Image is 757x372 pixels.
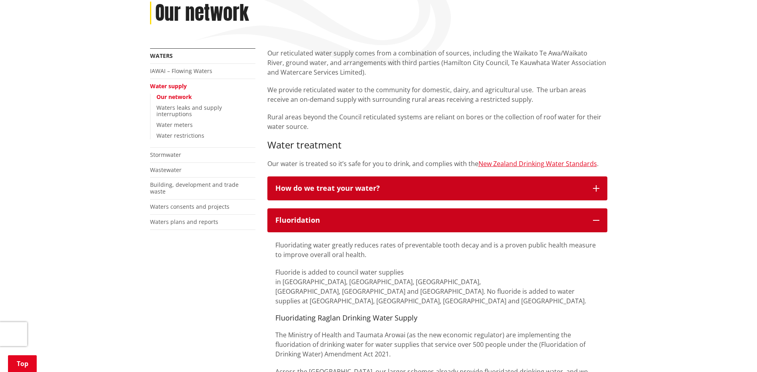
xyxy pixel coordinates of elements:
a: Stormwater [150,151,181,158]
h1: Our network [155,2,249,25]
h4: Fluoridating Raglan Drinking Water Supply [275,314,599,323]
a: Waters plans and reports [150,218,218,226]
a: Waters [150,52,173,59]
p: Fluoridation [275,216,585,224]
a: Top [8,355,37,372]
p: Our water is treated so it’s safe for you to drink, and complies with the . [267,159,607,168]
a: Our network [156,93,192,101]
p: Fluoridating water greatly reduces rates of preventable tooth decay and is a proven public health... [275,240,599,259]
a: Building, development and trade waste [150,181,239,195]
a: Water restrictions [156,132,204,139]
a: IAWAI – Flowing Waters [150,67,212,75]
p: Our reticulated water supply comes from a combination of sources, including the Waikato Te Awa/Wa... [267,48,607,77]
p: We provide reticulated water to the community for domestic, dairy, and agricultural use. The urba... [267,85,607,104]
a: Water supply [150,82,187,90]
a: Waters consents and projects [150,203,229,210]
p: The Ministry of Health and Taumata Arowai (as the new economic regulator) are implementing the fl... [275,330,599,359]
iframe: Messenger Launcher [720,338,749,367]
h3: Water treatment [267,139,607,151]
p: How do we treat your water? [275,184,585,192]
a: Water meters [156,121,193,129]
a: Wastewater [150,166,182,174]
a: New Zealand Drinking Water Standards [478,159,597,168]
a: Waters leaks and supply interruptions [156,104,222,118]
p: Fluoride is added to council water supplies in [GEOGRAPHIC_DATA], [GEOGRAPHIC_DATA], [GEOGRAPHIC_... [275,267,599,306]
button: How do we treat your water? [267,176,607,200]
button: Fluoridation [267,208,607,232]
p: Rural areas beyond the Council reticulated systems are reliant on bores or the collection of roof... [267,112,607,131]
